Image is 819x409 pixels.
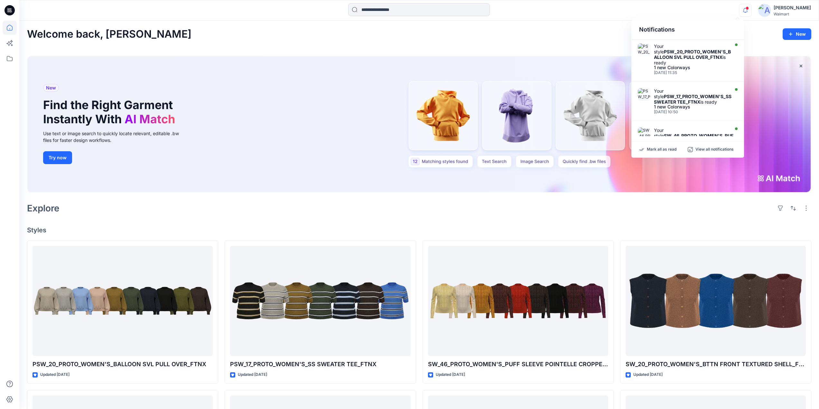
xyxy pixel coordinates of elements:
button: New [783,28,811,40]
h4: Styles [27,226,811,234]
p: SW_46_PROTO_WOMEN'S_PUFF SLEEVE POINTELLE CROPPED SWEATER_FTNX [428,360,608,369]
h2: Explore [27,203,60,213]
img: PSW_17_PROTO_WOMEN'S_SS SWEATER TEE_FTNX [638,88,651,101]
div: Your style is ready [654,127,734,149]
div: Notifications [631,20,744,40]
img: PSW_20_PROTO_WOMEN'S_BALLOON SVL PULL OVER_FTNX [638,43,651,56]
a: PSW_17_PROTO_WOMEN'S_SS SWEATER TEE_FTNX [230,246,410,356]
p: SW_20_PROTO_WOMEN'S_BTTN FRONT TEXTURED SHELL_FTNX [626,360,806,369]
img: SW_46_PROTO_WOMEN'S_PUFF SLEEVE POINTELLE CROPPED SWEATER_FTNX [638,127,651,140]
img: avatar [758,4,771,17]
div: [PERSON_NAME] [774,4,811,12]
span: AI Match [125,112,175,126]
p: PSW_20_PROTO_WOMEN'S_BALLOON SVL PULL OVER_FTNX [33,360,213,369]
strong: PSW_17_PROTO_WOMEN'S_SS SWEATER TEE_FTNX [654,94,731,105]
h2: Welcome back, [PERSON_NAME] [27,28,191,40]
div: Walmart [774,12,811,16]
a: PSW_20_PROTO_WOMEN'S_BALLOON SVL PULL OVER_FTNX [33,246,213,356]
a: SW_46_PROTO_WOMEN'S_PUFF SLEEVE POINTELLE CROPPED SWEATER_FTNX [428,246,608,356]
strong: PSW_20_PROTO_WOMEN'S_BALLOON SVL PULL OVER_FTNX [654,49,731,60]
h1: Find the Right Garment Instantly With [43,98,178,126]
p: Updated [DATE] [436,371,465,378]
p: Mark all as read [647,147,676,153]
div: Your style is ready [654,43,734,65]
div: Wednesday, October 08, 2025 10:50 [654,110,731,114]
div: 1 new Colorways [654,105,731,109]
p: Updated [DATE] [238,371,267,378]
div: Your style is ready [654,88,731,105]
p: Updated [DATE] [633,371,663,378]
span: New [46,84,56,92]
p: Updated [DATE] [40,371,70,378]
div: Use text or image search to quickly locate relevant, editable .bw files for faster design workflows. [43,130,188,144]
div: Wednesday, October 08, 2025 11:35 [654,70,734,75]
div: 1 new Colorways [654,65,734,70]
p: View all notifications [695,147,734,153]
p: PSW_17_PROTO_WOMEN'S_SS SWEATER TEE_FTNX [230,360,410,369]
a: SW_20_PROTO_WOMEN'S_BTTN FRONT TEXTURED SHELL_FTNX [626,246,806,356]
strong: SW_46_PROTO_WOMEN'S_PUFF SLEEVE POINTELLE CROPPED SWEATER_FTNX [654,133,733,149]
button: Try now [43,151,72,164]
